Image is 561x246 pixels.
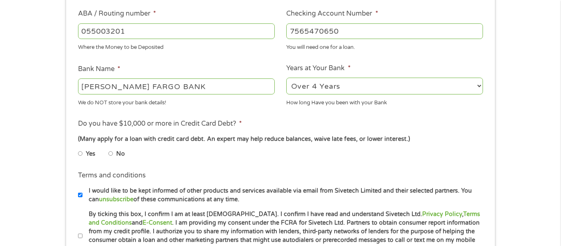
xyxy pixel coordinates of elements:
[116,149,125,159] label: No
[422,211,462,218] a: Privacy Policy
[78,65,120,74] label: Bank Name
[286,96,483,107] div: How long Have you been with your Bank
[286,64,350,73] label: Years at Your Bank
[99,196,133,203] a: unsubscribe
[286,9,378,18] label: Checking Account Number
[83,186,485,204] label: I would like to be kept informed of other products and services available via email from Sivetech...
[89,211,480,226] a: Terms and Conditions
[78,23,275,39] input: 263177916
[78,41,275,52] div: Where the Money to be Deposited
[286,41,483,52] div: You will need one for a loan.
[78,171,146,180] label: Terms and conditions
[78,135,483,144] div: (Many apply for a loan with credit card debt. An expert may help reduce balances, waive late fees...
[78,96,275,107] div: We do NOT store your bank details!
[78,120,242,128] label: Do you have $10,000 or more in Credit Card Debt?
[286,23,483,39] input: 345634636
[86,149,95,159] label: Yes
[78,9,156,18] label: ABA / Routing number
[143,219,172,226] a: E-Consent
